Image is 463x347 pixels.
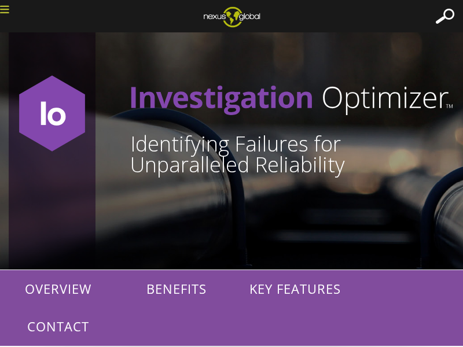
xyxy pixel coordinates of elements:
img: InvOpthorizontal-no-icon [130,61,454,134]
p: KEY FEATURES [237,270,353,308]
img: ng_logo_web [194,3,269,31]
p: BENEFITS [119,270,234,308]
h1: Identifying Failures for Unparalleled Reliability [130,134,454,175]
img: Io [12,73,93,154]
